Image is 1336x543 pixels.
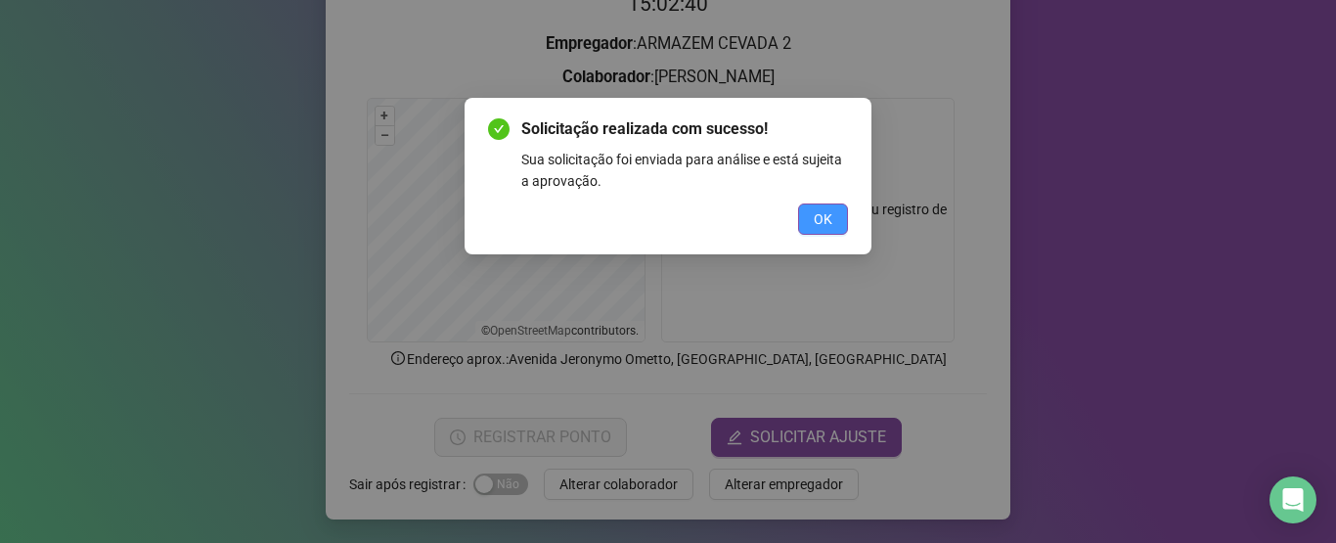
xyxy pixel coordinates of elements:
div: Open Intercom Messenger [1269,476,1316,523]
button: OK [798,204,848,235]
span: check-circle [488,118,510,140]
span: Solicitação realizada com sucesso! [521,117,848,141]
div: Sua solicitação foi enviada para análise e está sujeita a aprovação. [521,149,848,192]
span: OK [814,208,832,230]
